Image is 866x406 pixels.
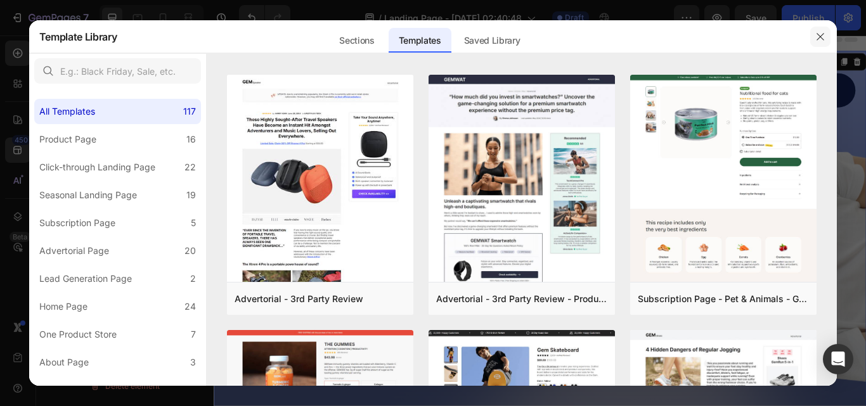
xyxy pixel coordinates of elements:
div: Advertorial - 3rd Party Review [235,291,363,307]
div: 20 [184,243,196,258]
div: Open Intercom Messenger [823,344,853,374]
h1: Discover Comfort & Support with Our Orthopedic Pillows [13,175,411,253]
a: GET YOURS NOW [13,317,204,364]
div: 24 [184,299,196,314]
h2: Template Library [39,20,117,53]
div: Templates [389,28,451,53]
div: Seasonal Landing Page [39,187,137,203]
a: Shop Now [626,44,748,84]
div: About Page [39,355,89,370]
p: Shop Now [656,56,718,72]
p: Say goodbye to neck pain and restless nights [14,269,747,285]
p: Create Theme Section [576,25,657,37]
input: E.g.: Black Friday, Sale, etc. [34,58,201,84]
div: One Product Store [39,327,117,342]
div: Section 1 [515,25,553,37]
div: Lead Generation Page [39,271,132,286]
div: 5 [191,215,196,231]
div: 16 [186,132,196,147]
div: FAQs Page [39,383,86,398]
div: 19 [186,187,196,203]
div: Subscription Page [39,215,115,231]
p: GET YOURS NOW [48,332,168,350]
div: 1 [192,383,196,398]
div: Home Page [39,299,87,314]
div: 3 [190,355,196,370]
div: 22 [184,160,196,175]
div: Advertorial Page [39,243,109,258]
div: Product Page [39,132,96,147]
div: Click-through Landing Page [39,160,155,175]
div: 7 [191,327,196,342]
div: Sections [329,28,384,53]
div: 2 [190,271,196,286]
button: AI Content [666,23,721,39]
img: gempages_432750572815254551-3c15e8fe-bd4e-4f9a-bb58-86899b20bf4e.svg [13,46,159,84]
p: 1500+ Happy Customers [142,144,283,160]
div: All Templates [39,104,95,119]
div: 117 [183,104,196,119]
div: Saved Library [454,28,531,53]
div: Subscription Page - Pet & Animals - Gem Cat Food - Style 3 [638,291,809,307]
div: Advertorial - 3rd Party Review - Product In Use Image [436,291,607,307]
p: Sleepy [14,353,747,381]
